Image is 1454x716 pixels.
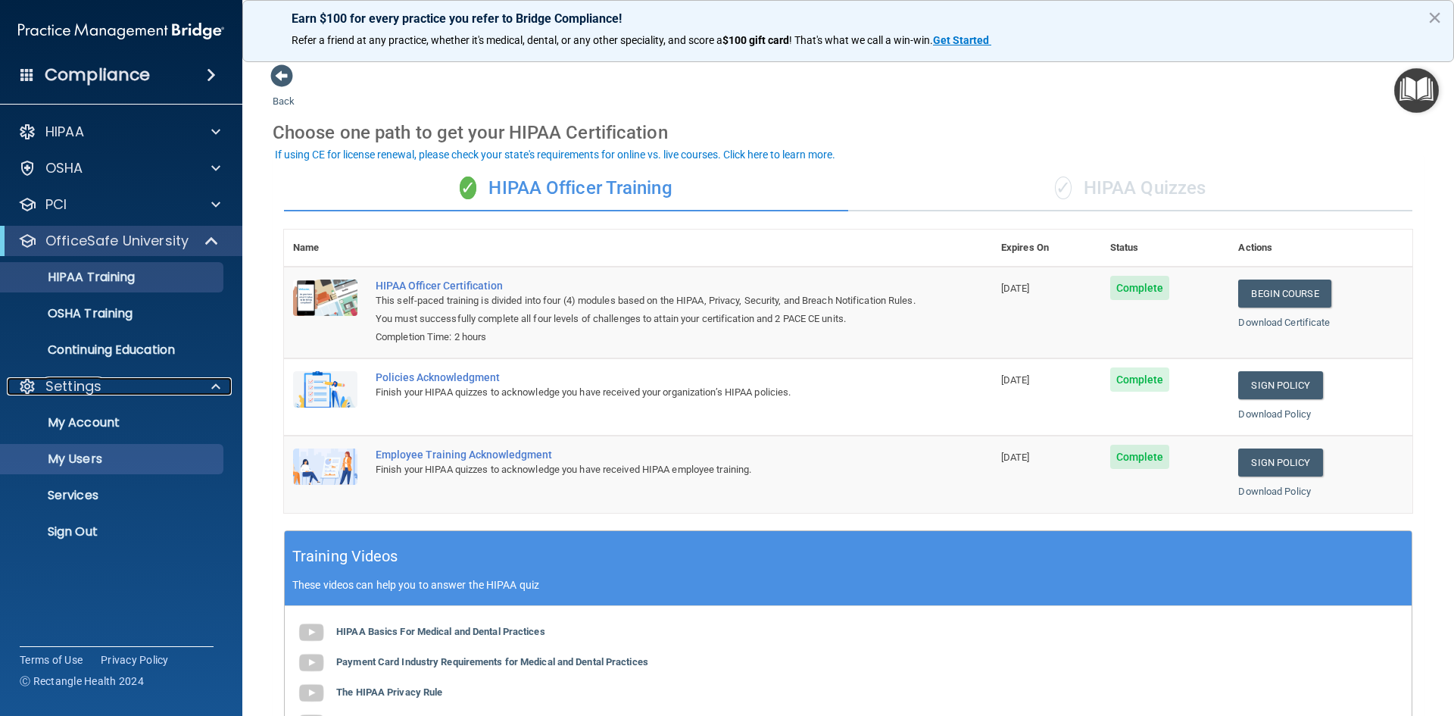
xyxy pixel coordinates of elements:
[10,342,217,358] p: Continuing Education
[275,149,835,160] div: If using CE for license renewal, please check your state's requirements for online vs. live cours...
[10,415,217,430] p: My Account
[101,652,169,668] a: Privacy Policy
[1394,68,1439,113] button: Open Resource Center
[45,377,101,396] p: Settings
[20,652,83,668] a: Terms of Use
[1001,283,1030,294] span: [DATE]
[1110,367,1170,392] span: Complete
[292,543,398,570] h5: Training Videos
[10,524,217,539] p: Sign Out
[789,34,933,46] span: ! That's what we call a win-win.
[336,656,648,668] b: Payment Card Industry Requirements for Medical and Dental Practices
[376,449,916,461] div: Employee Training Acknowledgment
[1238,408,1311,420] a: Download Policy
[722,34,789,46] strong: $100 gift card
[992,230,1101,267] th: Expires On
[18,16,224,46] img: PMB logo
[10,452,217,467] p: My Users
[292,34,722,46] span: Refer a friend at any practice, whether it's medical, dental, or any other speciality, and score a
[296,648,326,678] img: gray_youtube_icon.38fcd6cc.png
[933,34,989,46] strong: Get Started
[1055,177,1072,199] span: ✓
[18,232,220,250] a: OfficeSafe University
[1238,371,1322,399] a: Sign Policy
[45,123,84,141] p: HIPAA
[1110,445,1170,469] span: Complete
[1001,452,1030,463] span: [DATE]
[1238,449,1322,477] a: Sign Policy
[45,159,83,177] p: OSHA
[1427,5,1442,30] button: Close
[18,123,220,141] a: HIPAA
[376,461,916,479] div: Finish your HIPAA quizzes to acknowledge you have received HIPAA employee training.
[45,195,67,214] p: PCI
[20,674,144,689] span: Ⓒ Rectangle Health 2024
[284,166,848,211] div: HIPAA Officer Training
[45,64,150,86] h4: Compliance
[933,34,991,46] a: Get Started
[18,195,220,214] a: PCI
[10,270,135,285] p: HIPAA Training
[273,111,1424,155] div: Choose one path to get your HIPAA Certification
[273,147,838,162] button: If using CE for license renewal, please check your state's requirements for online vs. live cours...
[336,626,545,637] b: HIPAA Basics For Medical and Dental Practices
[376,328,916,346] div: Completion Time: 2 hours
[18,159,220,177] a: OSHA
[1101,230,1230,267] th: Status
[1238,317,1330,328] a: Download Certificate
[460,177,476,199] span: ✓
[296,678,326,708] img: gray_youtube_icon.38fcd6cc.png
[376,280,916,292] a: HIPAA Officer Certification
[336,686,442,698] b: The HIPAA Privacy Rule
[10,306,133,321] p: OSHA Training
[273,77,295,107] a: Back
[292,579,1404,591] p: These videos can help you to answer the HIPAA quiz
[376,292,916,328] div: This self-paced training is divided into four (4) modules based on the HIPAA, Privacy, Security, ...
[292,11,1405,26] p: Earn $100 for every practice you refer to Bridge Compliance!
[1110,276,1170,300] span: Complete
[296,618,326,648] img: gray_youtube_icon.38fcd6cc.png
[1238,486,1311,497] a: Download Policy
[1229,230,1412,267] th: Actions
[45,232,189,250] p: OfficeSafe University
[284,230,367,267] th: Name
[1238,280,1331,308] a: Begin Course
[10,488,217,503] p: Services
[1001,374,1030,386] span: [DATE]
[376,371,916,383] div: Policies Acknowledgment
[848,166,1412,211] div: HIPAA Quizzes
[18,377,220,396] a: Settings
[376,383,916,402] div: Finish your HIPAA quizzes to acknowledge you have received your organization’s HIPAA policies.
